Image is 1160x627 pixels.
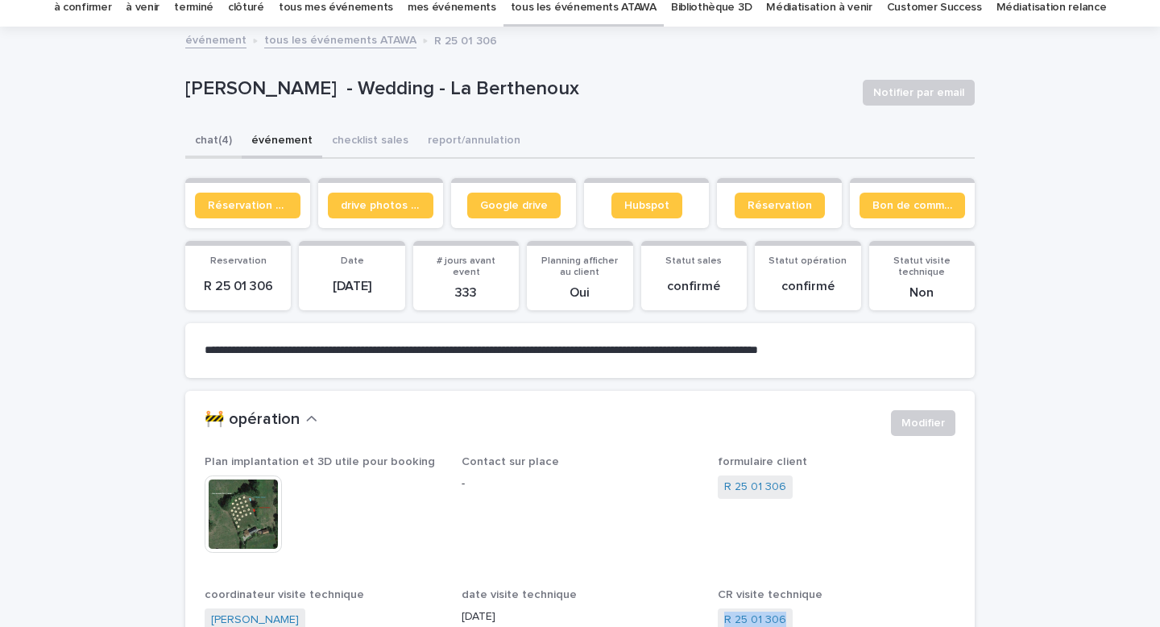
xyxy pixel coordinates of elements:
[185,77,850,101] p: [PERSON_NAME] - Wedding - La Berthenoux
[467,193,561,218] a: Google drive
[901,415,945,431] span: Modifier
[423,285,509,301] p: 333
[242,125,322,159] button: événement
[205,410,300,430] h2: 🚧 opération
[718,589,822,600] span: CR visite technique
[210,256,267,266] span: Reservation
[185,125,242,159] button: chat (4)
[624,200,669,211] span: Hubspot
[748,200,812,211] span: Réservation
[764,279,851,294] p: confirmé
[462,589,577,600] span: date visite technique
[341,200,420,211] span: drive photos coordinateur
[205,456,435,467] span: Plan implantation et 3D utile pour booking
[434,31,497,48] p: R 25 01 306
[341,256,364,266] span: Date
[205,589,364,600] span: coordinateur visite technique
[185,30,246,48] a: événement
[437,256,495,277] span: # jours avant event
[651,279,737,294] p: confirmé
[735,193,825,218] a: Réservation
[724,479,786,496] a: R 25 01 306
[718,456,807,467] span: formulaire client
[768,256,847,266] span: Statut opération
[309,279,395,294] p: [DATE]
[541,256,618,277] span: Planning afficher au client
[480,200,548,211] span: Google drive
[195,193,300,218] a: Réservation client
[418,125,530,159] button: report/annulation
[208,200,288,211] span: Réservation client
[860,193,965,218] a: Bon de commande
[891,410,955,436] button: Modifier
[893,256,951,277] span: Statut visite technique
[264,30,416,48] a: tous les événements ATAWA
[328,193,433,218] a: drive photos coordinateur
[462,608,699,625] p: [DATE]
[611,193,682,218] a: Hubspot
[873,85,964,101] span: Notifier par email
[195,279,281,294] p: R 25 01 306
[665,256,722,266] span: Statut sales
[863,80,975,106] button: Notifier par email
[879,285,965,301] p: Non
[872,200,952,211] span: Bon de commande
[536,285,623,301] p: Oui
[462,475,699,492] p: -
[462,456,559,467] span: Contact sur place
[205,410,317,430] button: 🚧 opération
[322,125,418,159] button: checklist sales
